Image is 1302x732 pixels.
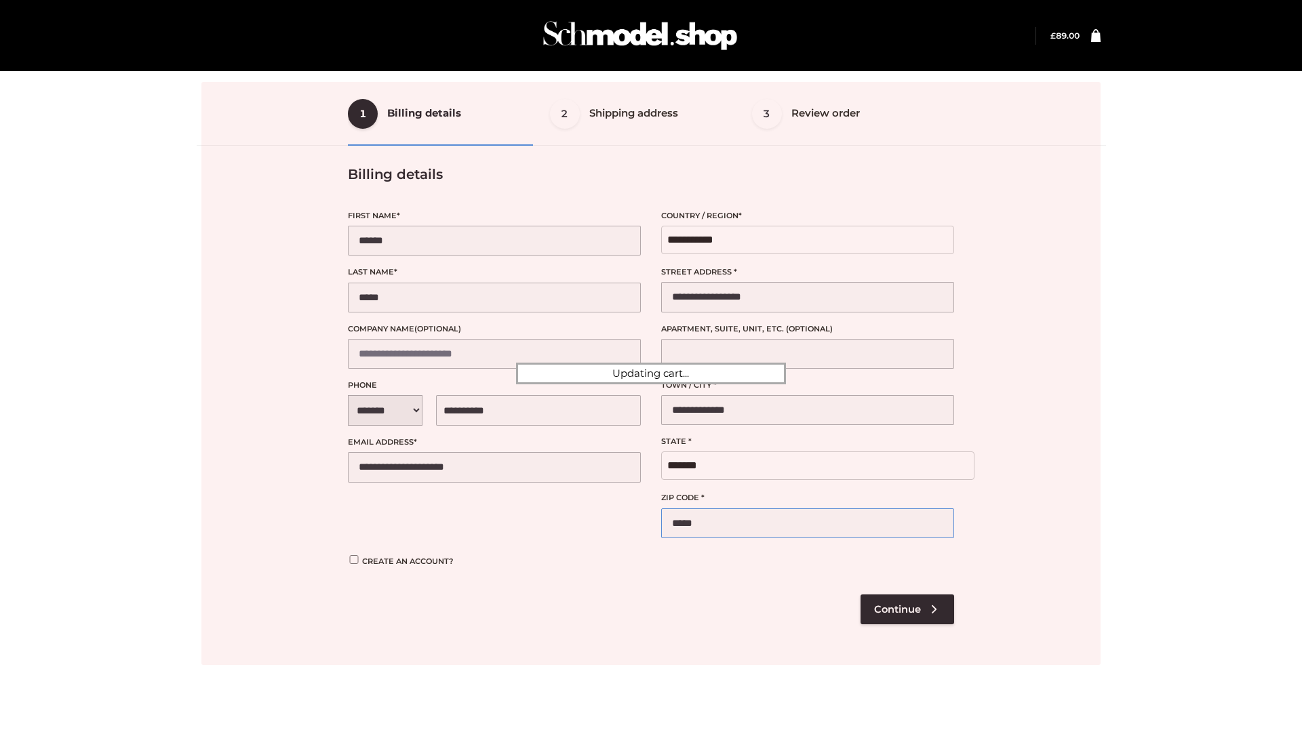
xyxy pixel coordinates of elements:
a: £89.00 [1050,30,1080,41]
div: Updating cart... [516,363,786,384]
span: £ [1050,30,1056,41]
img: Schmodel Admin 964 [538,9,742,62]
bdi: 89.00 [1050,30,1080,41]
